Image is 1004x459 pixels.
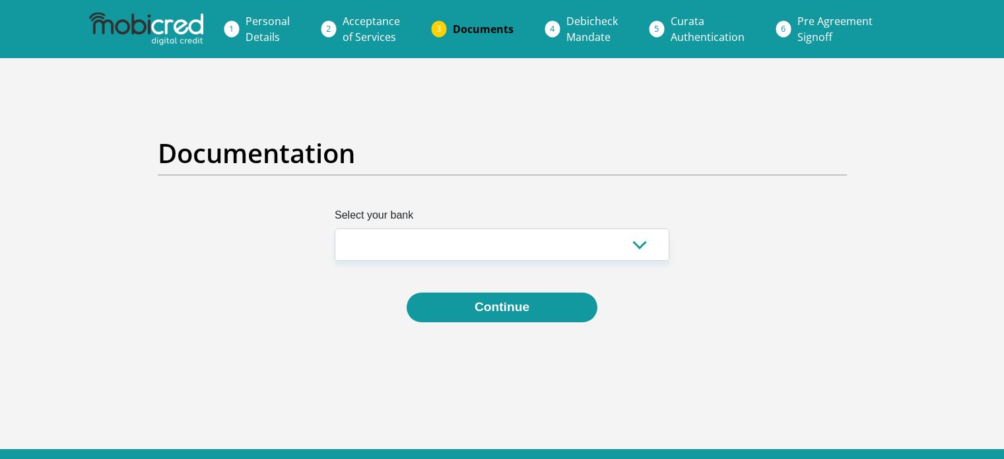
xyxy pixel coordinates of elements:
[343,14,400,44] span: Acceptance of Services
[332,8,411,50] a: Acceptanceof Services
[566,14,618,44] span: Debicheck Mandate
[89,13,203,46] img: mobicred logo
[671,14,745,44] span: Curata Authentication
[335,207,669,229] label: Select your bank
[556,8,628,50] a: DebicheckMandate
[453,22,514,36] span: Documents
[407,293,597,322] button: Continue
[158,137,847,169] h2: Documentation
[246,14,290,44] span: Personal Details
[787,8,883,50] a: Pre AgreementSignoff
[660,8,755,50] a: CurataAuthentication
[235,8,300,50] a: PersonalDetails
[442,16,524,42] a: Documents
[797,14,873,44] span: Pre Agreement Signoff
